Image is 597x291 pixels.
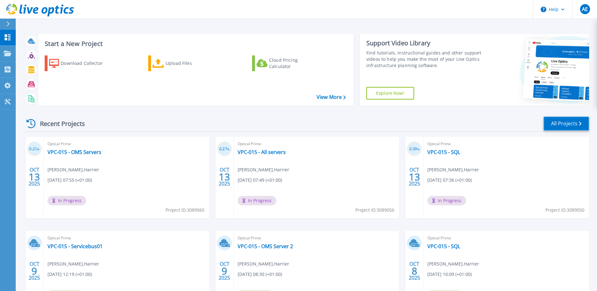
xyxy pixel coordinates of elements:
[218,165,230,188] div: OCT 2025
[417,147,420,151] span: %
[427,140,585,147] span: Optical Prime
[166,207,205,214] span: Project ID: 3089065
[238,196,276,205] span: In Progress
[222,268,227,274] span: 9
[409,174,420,180] span: 13
[48,260,99,267] span: [PERSON_NAME] , Harrier
[355,207,394,214] span: Project ID: 3089056
[427,271,472,278] span: [DATE] 10:09 (+01:00)
[48,235,206,242] span: Optical Prime
[407,145,422,153] h3: 0.39
[37,147,39,151] span: %
[48,149,101,155] a: VPC-015 - OMS Servers
[366,50,483,69] div: Find tutorials, instructional guides and other support videos to help you make the most of your L...
[427,260,479,267] span: [PERSON_NAME] , Harrier
[427,243,460,249] a: VPC-015 - SQL
[543,117,589,131] a: All Projects
[218,260,230,282] div: OCT 2025
[582,7,588,12] span: AE
[238,166,289,173] span: [PERSON_NAME] , Harrier
[28,260,40,282] div: OCT 2025
[48,177,92,184] span: [DATE] 07:55 (+01:00)
[45,40,346,47] h3: Start a New Project
[48,196,86,205] span: In Progress
[408,165,420,188] div: OCT 2025
[427,166,479,173] span: [PERSON_NAME] , Harrier
[238,243,293,249] a: VPC-015 - OMS Server 2
[28,165,40,188] div: OCT 2025
[29,174,40,180] span: 13
[31,268,37,274] span: 9
[61,57,111,70] div: Download Collector
[238,140,396,147] span: Optical Prime
[48,140,206,147] span: Optical Prime
[317,94,346,100] a: View More
[219,174,230,180] span: 13
[45,55,115,71] a: Download Collector
[366,39,483,47] div: Support Video Library
[24,116,93,131] div: Recent Projects
[238,260,289,267] span: [PERSON_NAME] , Harrier
[427,149,460,155] a: VPC-015 - SQL
[48,166,99,173] span: [PERSON_NAME] , Harrier
[427,196,466,205] span: In Progress
[227,147,229,151] span: %
[408,260,420,282] div: OCT 2025
[269,57,319,70] div: Cloud Pricing Calculator
[427,235,585,242] span: Optical Prime
[27,145,42,153] h3: 0.21
[217,145,232,153] h3: 0.27
[252,55,322,71] a: Cloud Pricing Calculator
[412,268,417,274] span: 8
[148,55,218,71] a: Upload Files
[48,243,103,249] a: VPC-015 - Servicebus01
[238,235,396,242] span: Optical Prime
[427,177,472,184] span: [DATE] 07:36 (+01:00)
[366,87,414,100] a: Explore Now!
[166,57,216,70] div: Upload Files
[238,271,282,278] span: [DATE] 08:30 (+01:00)
[238,149,286,155] a: VPC-015 - All servers
[238,177,282,184] span: [DATE] 07:49 (+01:00)
[48,271,92,278] span: [DATE] 12:19 (+01:00)
[545,207,584,214] span: Project ID: 3089050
